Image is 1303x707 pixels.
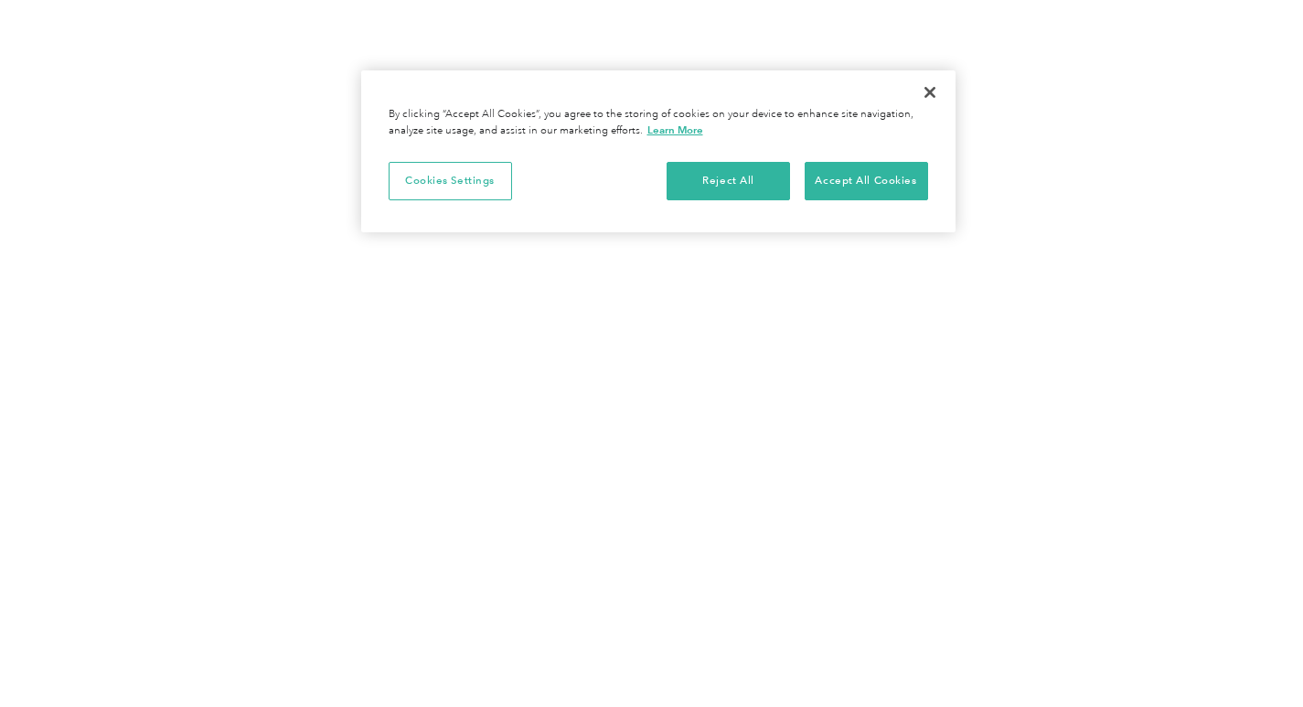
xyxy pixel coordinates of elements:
div: By clicking “Accept All Cookies”, you agree to the storing of cookies on your device to enhance s... [389,107,928,139]
button: Accept All Cookies [805,162,928,200]
button: Close [910,72,950,112]
div: Privacy [361,70,956,232]
a: More information about your privacy, opens in a new tab [647,123,703,136]
button: Cookies Settings [389,162,512,200]
div: Cookie banner [361,70,956,232]
button: Reject All [667,162,790,200]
